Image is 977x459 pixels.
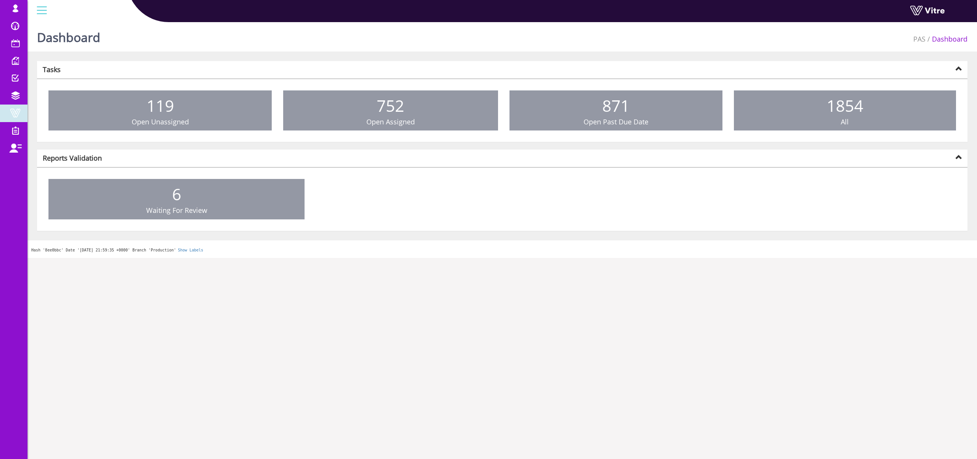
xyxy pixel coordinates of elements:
[509,90,722,131] a: 871 Open Past Due Date
[172,183,181,205] span: 6
[146,206,207,215] span: Waiting For Review
[283,90,498,131] a: 752 Open Assigned
[827,95,863,116] span: 1854
[48,90,272,131] a: 119 Open Unassigned
[147,95,174,116] span: 119
[913,34,925,43] a: PAS
[841,117,849,126] span: All
[48,179,305,219] a: 6 Waiting For Review
[925,34,967,44] li: Dashboard
[132,117,189,126] span: Open Unassigned
[584,117,648,126] span: Open Past Due Date
[602,95,630,116] span: 871
[377,95,404,116] span: 752
[37,19,100,52] h1: Dashboard
[31,248,176,252] span: Hash '8ee0bbc' Date '[DATE] 21:59:35 +0000' Branch 'Production'
[43,153,102,163] strong: Reports Validation
[43,65,61,74] strong: Tasks
[366,117,415,126] span: Open Assigned
[734,90,956,131] a: 1854 All
[178,248,203,252] a: Show Labels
